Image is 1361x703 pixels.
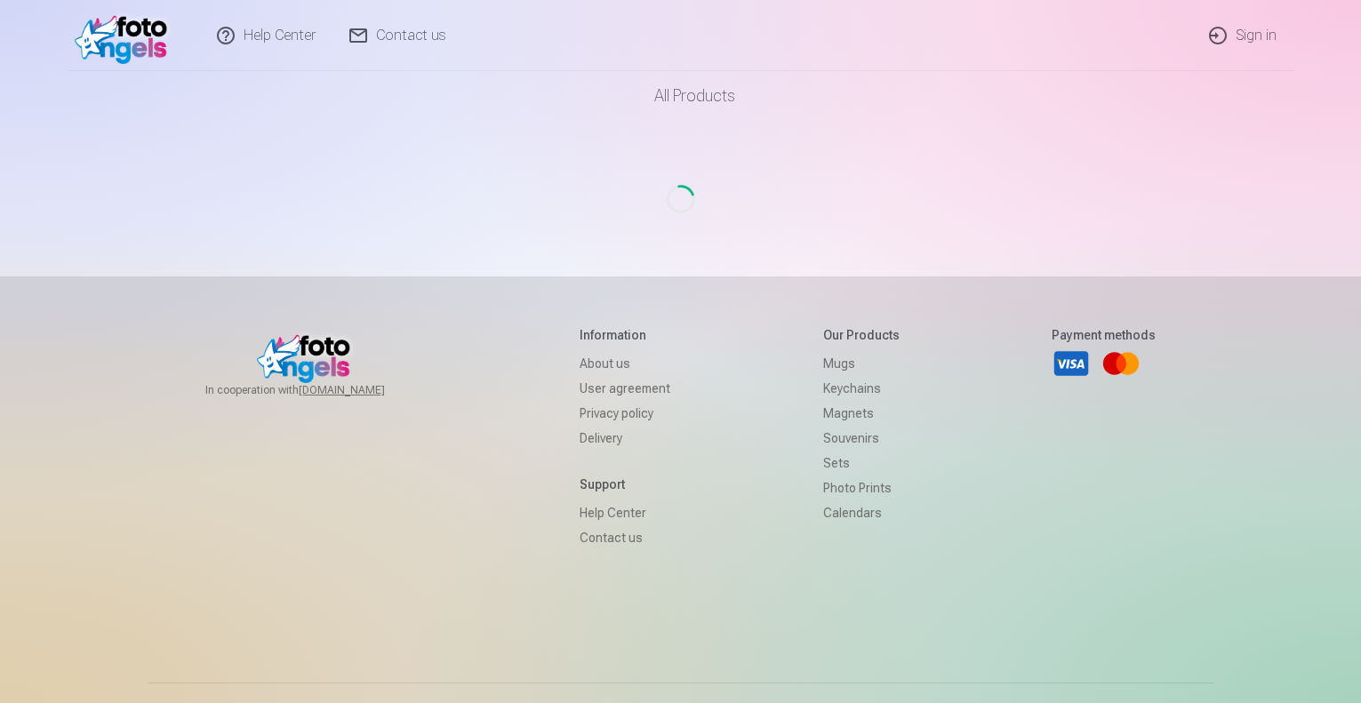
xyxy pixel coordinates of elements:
[580,376,670,401] a: User agreement
[823,451,900,475] a: Sets
[580,326,670,344] h5: Information
[205,383,428,397] span: In cooperation with
[299,383,428,397] a: [DOMAIN_NAME]
[1101,344,1141,383] a: Mastercard
[823,401,900,426] a: Magnets
[823,376,900,401] a: Keychains
[75,7,177,64] img: /v1
[1052,326,1156,344] h5: Payment methods
[1052,344,1091,383] a: Visa
[823,351,900,376] a: Mugs
[823,500,900,525] a: Calendars
[604,71,757,121] a: All products
[580,475,670,493] h5: Support
[823,326,900,344] h5: Our products
[580,525,670,550] a: Contact us
[580,426,670,451] a: Delivery
[580,351,670,376] a: About us
[580,500,670,525] a: Help Center
[823,475,900,500] a: Photo prints
[823,426,900,451] a: Souvenirs
[580,401,670,426] a: Privacy policy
